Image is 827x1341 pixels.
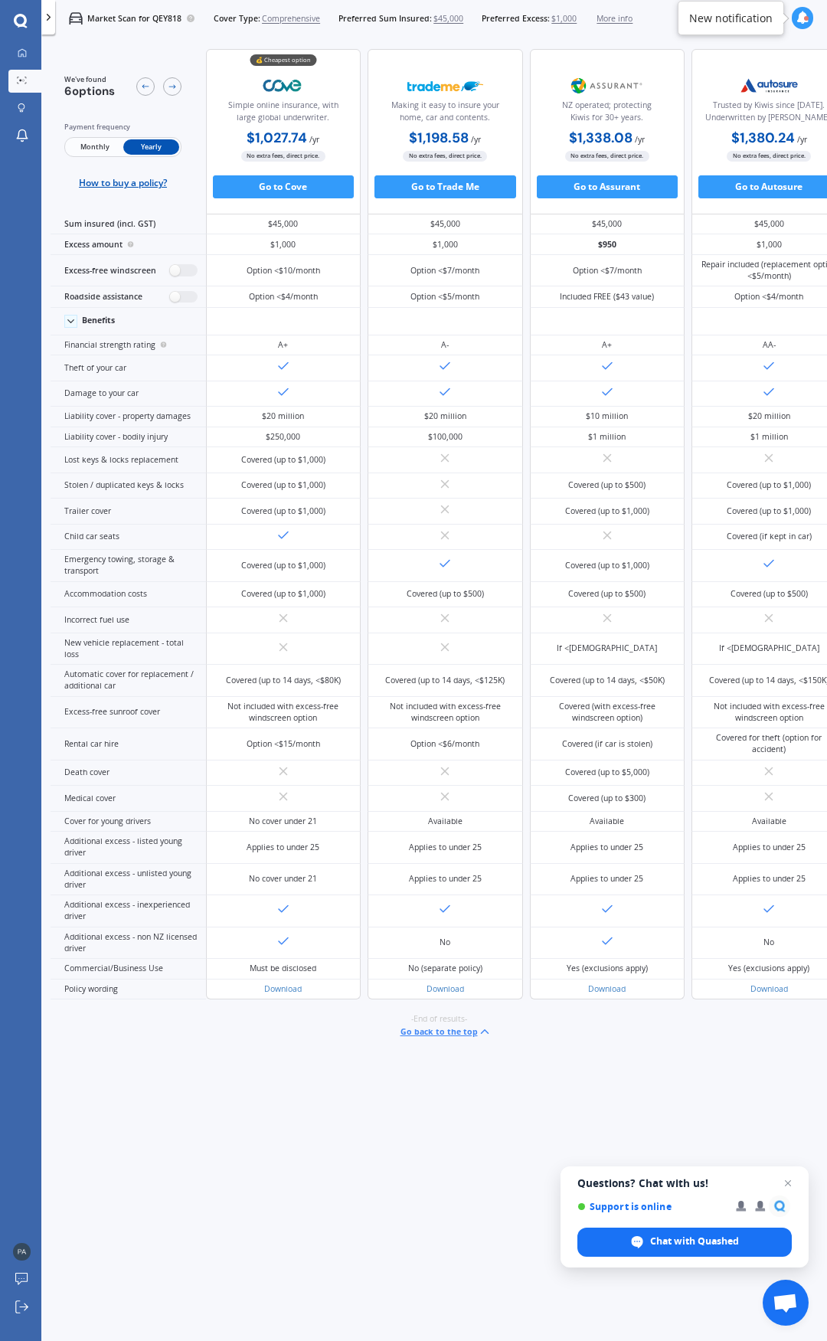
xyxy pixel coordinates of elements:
[728,963,809,974] div: Yes (exclusions apply)
[51,607,206,633] div: Incorrect fuel use
[214,13,260,25] span: Cover Type:
[67,139,123,155] span: Monthly
[727,151,811,162] span: No extra fees, direct price.
[13,1243,31,1261] img: 091e057d0db8d8c40ced5c2180672b52
[569,129,633,147] b: $1,338.08
[440,937,450,948] div: No
[408,963,482,974] div: No (separate policy)
[64,121,181,132] div: Payment frequency
[403,151,487,162] span: No extra fees, direct price.
[51,760,206,787] div: Death cover
[565,505,649,517] div: Covered (up to $1,000)
[733,842,806,853] div: Applies to under 25
[565,767,649,778] div: Covered (up to $5,000)
[51,697,206,729] div: Excess-free sunroof cover
[213,175,355,198] button: Go to Cove
[51,895,206,927] div: Additional excess - inexperienced driver
[731,71,807,100] img: Autosure.webp
[560,291,654,303] div: Included FREE ($43 value)
[650,1235,739,1248] span: Chat with Quashed
[550,675,665,686] div: Covered (up to 14 days, <$50K)
[51,447,206,473] div: Lost keys & locks replacement
[400,1025,492,1038] button: Go back to the top
[748,410,790,422] div: $20 million
[565,151,649,162] span: No extra fees, direct price.
[82,316,115,325] div: Benefits
[586,410,628,422] div: $10 million
[241,151,325,162] span: No extra fees, direct price.
[565,560,649,571] div: Covered (up to $1,000)
[266,431,300,443] div: $250,000
[734,291,803,303] div: Option <$4/month
[588,431,626,443] div: $1 million
[568,479,646,491] div: Covered (up to $500)
[727,531,812,542] div: Covered (if kept in car)
[635,134,645,145] span: / yr
[568,793,646,804] div: Covered (up to $300)
[797,134,807,145] span: / yr
[247,842,319,853] div: Applies to under 25
[410,738,479,750] div: Option <$6/month
[763,339,776,351] div: AA-
[64,83,115,99] span: 6 options
[409,842,482,853] div: Applies to under 25
[540,100,675,129] div: NZ operated; protecting Kiwis for 30+ years.
[51,473,206,499] div: Stolen / duplicated keys & locks
[590,816,624,827] div: Available
[733,873,806,885] div: Applies to under 25
[752,816,786,827] div: Available
[411,1013,467,1025] span: -End of results-
[51,665,206,697] div: Automatic cover for replacement / additional car
[538,701,676,724] div: Covered (with excess-free windscreen option)
[247,129,307,147] b: $1,027.74
[409,873,482,885] div: Applies to under 25
[602,339,612,351] div: A+
[428,816,463,827] div: Available
[51,927,206,960] div: Additional excess - non NZ licensed driver
[530,214,685,235] div: $45,000
[51,335,206,356] div: Financial strength rating
[69,11,83,25] img: car.f15378c7a67c060ca3f3.svg
[731,588,808,600] div: Covered (up to $500)
[87,13,181,25] p: Market Scan for QEY818
[51,255,206,287] div: Excess-free windscreen
[241,560,325,571] div: Covered (up to $1,000)
[51,381,206,407] div: Damage to your car
[51,214,206,235] div: Sum insured (incl. GST)
[368,214,523,235] div: $45,000
[568,588,646,600] div: Covered (up to $500)
[241,505,325,517] div: Covered (up to $1,000)
[51,355,206,381] div: Theft of your car
[378,100,513,129] div: Making it easy to insure your home, car and contents.
[731,129,795,147] b: $1,380.24
[245,71,321,100] img: Cove.webp
[123,139,179,155] span: Yearly
[249,291,318,303] div: Option <$4/month
[51,959,206,980] div: Commercial/Business Use
[410,291,479,303] div: Option <$5/month
[309,134,319,145] span: / yr
[570,873,643,885] div: Applies to under 25
[385,675,505,686] div: Covered (up to 14 days, <$125K)
[562,738,652,750] div: Covered (if car is stolen)
[51,407,206,427] div: Liability cover - property damages
[727,479,811,491] div: Covered (up to $1,000)
[577,1177,792,1189] span: Questions? Chat with us!
[377,701,515,724] div: Not included with excess-free windscreen option
[51,786,206,812] div: Medical cover
[763,937,774,948] div: No
[577,1228,792,1257] div: Chat with Quashed
[51,525,206,551] div: Child car seats
[428,431,463,443] div: $100,000
[51,980,206,1000] div: Policy wording
[51,234,206,255] div: Excess amount
[482,13,550,25] span: Preferred Excess:
[241,479,325,491] div: Covered (up to $1,000)
[433,13,463,25] span: $45,000
[51,427,206,448] div: Liability cover - bodily injury
[727,505,811,517] div: Covered (up to $1,000)
[557,643,657,654] div: If <[DEMOGRAPHIC_DATA]
[247,738,320,750] div: Option <$15/month
[588,983,626,994] a: Download
[249,816,317,827] div: No cover under 21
